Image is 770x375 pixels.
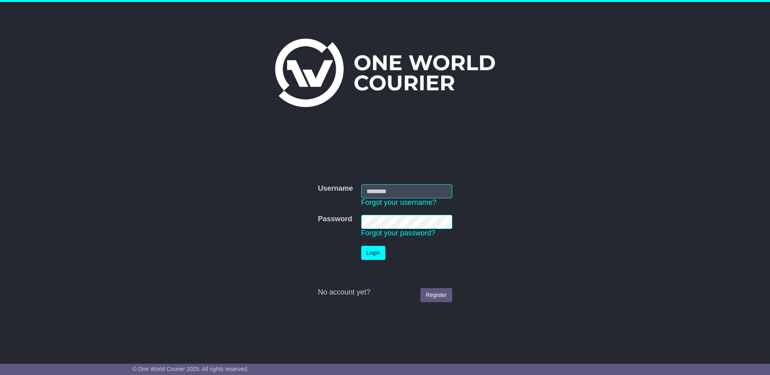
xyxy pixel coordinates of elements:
label: Username [318,184,353,193]
a: Register [420,288,452,302]
img: One World [275,39,495,107]
button: Login [361,246,385,260]
div: No account yet? [318,288,452,297]
a: Forgot your password? [361,229,435,237]
span: © One World Courier 2025. All rights reserved. [132,366,249,372]
a: Forgot your username? [361,198,437,206]
label: Password [318,215,352,224]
